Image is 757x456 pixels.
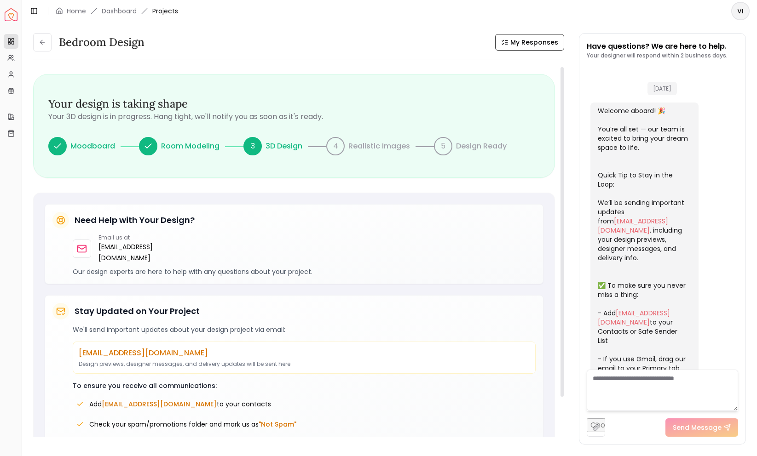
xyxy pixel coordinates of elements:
[79,360,530,368] p: Design previews, designer messages, and delivery updates will be sent here
[67,6,86,16] a: Home
[70,141,115,152] p: Moodboard
[73,381,536,390] p: To ensure you receive all communications:
[259,420,296,429] span: "Not Spam"
[75,305,200,318] h5: Stay Updated on Your Project
[647,82,677,95] span: [DATE]
[73,325,536,334] p: We'll send important updates about your design project via email:
[587,52,728,59] p: Your designer will respond within 2 business days.
[5,8,17,21] a: Spacejoy
[732,3,749,19] span: VI
[434,137,452,155] div: 5
[48,111,540,122] p: Your 3D design is in progress. Hang tight, we'll notify you as soon as it's ready.
[510,38,558,47] span: My Responses
[56,6,178,16] nav: breadcrumb
[89,399,271,409] span: Add to your contacts
[89,420,296,429] span: Check your spam/promotions folder and mark us as
[79,348,530,359] p: [EMAIL_ADDRESS][DOMAIN_NAME]
[348,141,410,152] p: Realistic Images
[456,141,507,152] p: Design Ready
[598,308,670,327] a: [EMAIL_ADDRESS][DOMAIN_NAME]
[731,2,750,20] button: VI
[102,399,217,409] span: [EMAIL_ADDRESS][DOMAIN_NAME]
[266,141,302,152] p: 3D Design
[161,141,220,152] p: Room Modeling
[5,8,17,21] img: Spacejoy Logo
[495,34,564,51] button: My Responses
[48,97,540,111] h3: Your design is taking shape
[587,41,728,52] p: Have questions? We are here to help.
[243,137,262,155] div: 3
[98,234,177,241] p: Email us at
[75,214,195,227] h5: Need Help with Your Design?
[152,6,178,16] span: Projects
[73,267,536,276] p: Our design experts are here to help with any questions about your project.
[59,35,144,50] h3: Bedroom design
[326,137,345,155] div: 4
[98,241,177,263] a: [EMAIL_ADDRESS][DOMAIN_NAME]
[102,6,137,16] a: Dashboard
[598,217,668,235] a: [EMAIL_ADDRESS][DOMAIN_NAME]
